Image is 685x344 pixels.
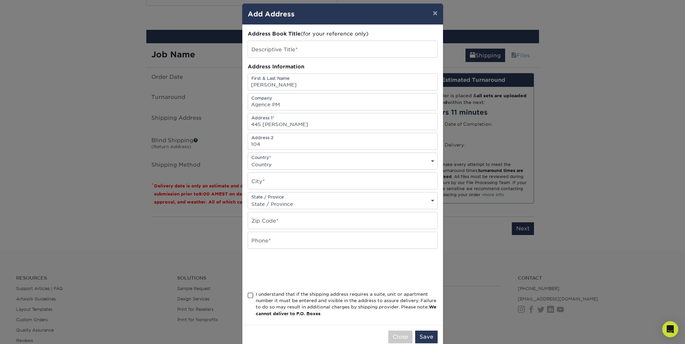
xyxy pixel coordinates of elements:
[248,31,301,37] span: Address Book Title
[248,30,438,38] div: (for your reference only)
[388,331,412,343] button: Close
[662,321,678,337] div: Open Intercom Messenger
[415,331,438,343] button: Save
[248,63,438,71] div: Address Information
[248,9,438,19] h4: Add Address
[256,291,438,317] div: I understand that if the shipping address requires a suite, unit or apartment number it must be e...
[256,304,436,316] b: We cannot deliver to P.O. Boxes
[248,257,350,283] iframe: reCAPTCHA
[427,4,443,22] button: ×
